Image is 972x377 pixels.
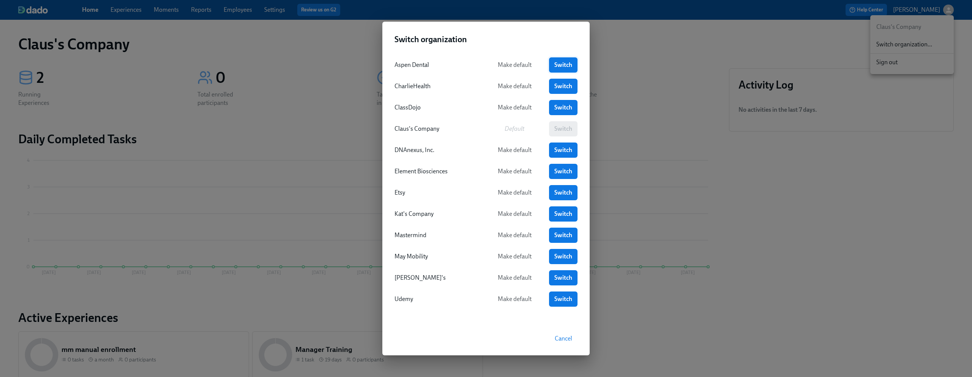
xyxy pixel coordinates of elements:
button: Make default [486,291,543,307]
a: Switch [549,100,578,115]
div: CharlieHealth [394,82,480,90]
span: Switch [554,61,572,69]
span: Make default [491,210,538,218]
span: Make default [491,82,538,90]
span: Switch [554,104,572,111]
div: Element Biosciences [394,167,480,176]
span: Make default [491,168,538,175]
span: Switch [554,295,572,303]
a: Switch [549,79,578,94]
a: Switch [549,206,578,222]
button: Make default [486,270,543,285]
div: Kat's Company [394,210,480,218]
span: Switch [554,274,572,282]
div: Etsy [394,188,480,197]
span: Make default [491,253,538,260]
a: Switch [549,164,578,179]
span: Make default [491,104,538,111]
button: Cancel [549,331,578,346]
div: May Mobility [394,252,480,261]
div: Aspen Dental [394,61,480,69]
button: Make default [486,206,543,222]
span: Make default [491,146,538,154]
a: Switch [549,270,578,285]
button: Make default [486,249,543,264]
span: Switch [554,146,572,154]
span: Switch [554,210,572,218]
button: Make default [486,164,543,179]
a: Switch [549,185,578,200]
span: Make default [491,61,538,69]
button: Make default [486,228,543,243]
span: Make default [491,231,538,239]
div: DNAnexus, Inc. [394,146,480,154]
span: Switch [554,82,572,90]
span: Switch [554,253,572,260]
div: Mastermind [394,231,480,239]
a: Switch [549,228,578,243]
span: Switch [554,231,572,239]
span: Cancel [555,335,572,342]
button: Make default [486,143,543,158]
span: Make default [491,274,538,282]
div: ClassDojo [394,103,480,112]
a: Switch [549,249,578,264]
button: Make default [486,185,543,200]
div: [PERSON_NAME]'s [394,274,480,282]
div: Udemy [394,295,480,303]
a: Switch [549,57,578,73]
a: Switch [549,143,578,158]
span: Make default [491,295,538,303]
button: Make default [486,79,543,94]
span: Make default [491,189,538,196]
span: Switch [554,168,572,175]
h2: Switch organization [394,34,578,45]
div: Claus's Company [394,125,480,133]
a: Switch [549,291,578,307]
button: Make default [486,57,543,73]
span: Switch [554,189,572,196]
button: Make default [486,100,543,115]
